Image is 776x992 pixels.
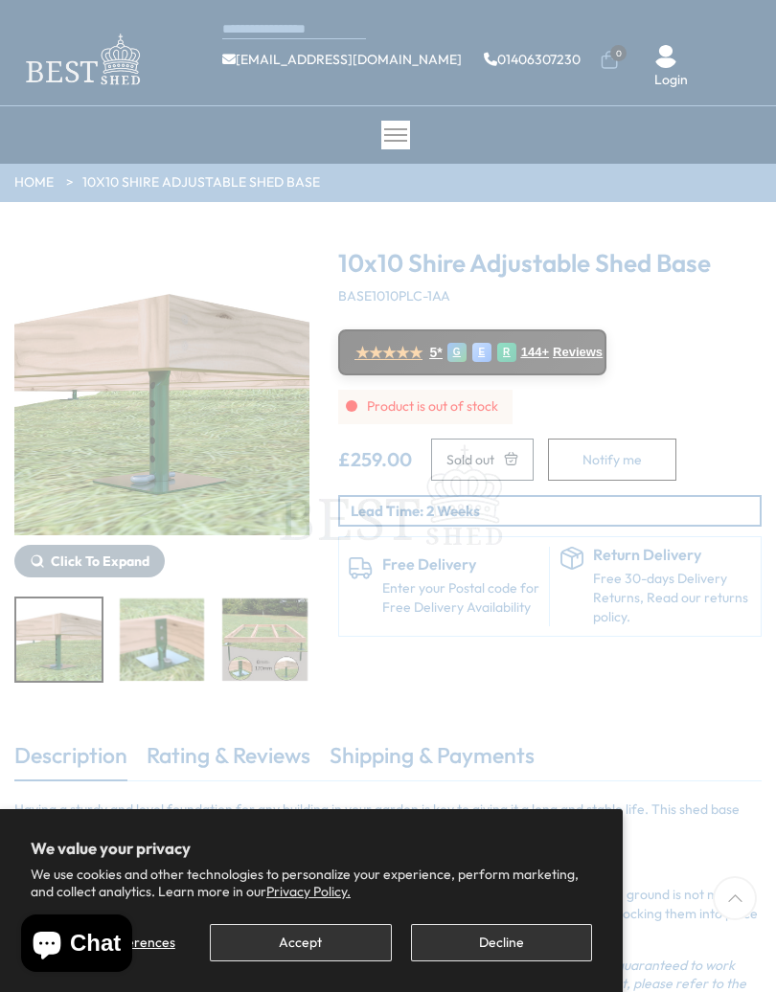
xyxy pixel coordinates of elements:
a: Privacy Policy. [266,883,351,900]
p: We use cookies and other technologies to personalize your experience, perform marketing, and coll... [31,866,592,900]
h2: We value your privacy [31,840,592,857]
button: Decline [411,924,592,961]
inbox-online-store-chat: Shopify online store chat [15,914,138,977]
button: Accept [210,924,391,961]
